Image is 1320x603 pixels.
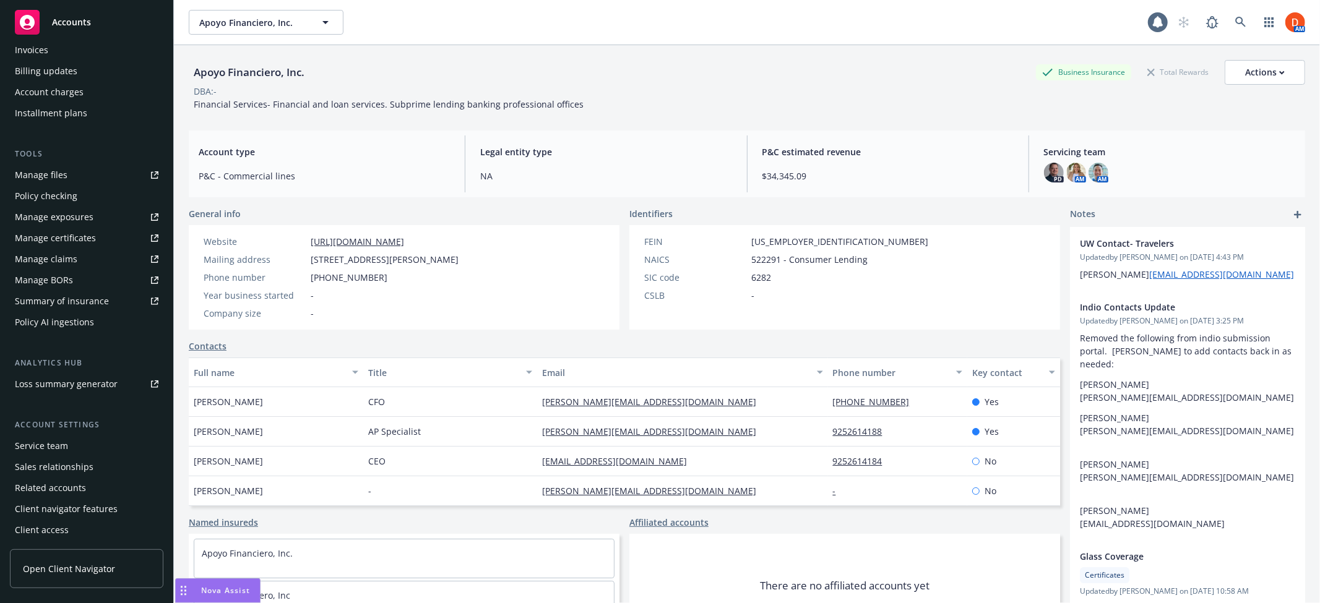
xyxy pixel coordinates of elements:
[15,207,93,227] div: Manage exposures
[363,357,538,387] button: Title
[10,165,163,185] a: Manage files
[176,579,191,602] div: Drag to move
[1080,504,1295,530] p: [PERSON_NAME] [EMAIL_ADDRESS][DOMAIN_NAME]
[1089,163,1108,182] img: photo
[1285,12,1305,32] img: photo
[204,307,306,320] div: Company size
[1080,252,1295,263] span: Updated by [PERSON_NAME] on [DATE] 4:43 PM
[10,270,163,290] a: Manage BORs
[15,436,68,456] div: Service team
[15,82,84,102] div: Account charges
[833,396,920,408] a: [PHONE_NUMBER]
[15,291,109,311] div: Summary of insurance
[1036,64,1131,80] div: Business Insurance
[189,357,363,387] button: Full name
[644,289,746,302] div: CSLB
[1080,458,1295,484] p: [PERSON_NAME] [PERSON_NAME][EMAIL_ADDRESS][DOMAIN_NAME]
[985,425,999,438] span: Yes
[762,145,1014,158] span: P&C estimated revenue
[1080,331,1295,370] p: Removed the following from indio submission portal. [PERSON_NAME] to add contacts back in as needed:
[1200,10,1225,35] a: Report a Bug
[15,40,48,60] div: Invoices
[15,103,87,123] div: Installment plans
[1080,378,1295,404] p: [PERSON_NAME] [PERSON_NAME][EMAIL_ADDRESS][DOMAIN_NAME]
[1080,411,1295,437] p: [PERSON_NAME] [PERSON_NAME][EMAIL_ADDRESS][DOMAIN_NAME]
[1290,207,1305,222] a: add
[194,366,345,379] div: Full name
[833,485,846,497] a: -
[15,228,96,248] div: Manage certificates
[1228,10,1253,35] a: Search
[537,357,827,387] button: Email
[52,17,91,27] span: Accounts
[10,457,163,477] a: Sales relationships
[10,103,163,123] a: Installment plans
[10,312,163,332] a: Policy AI ingestions
[1245,61,1285,84] div: Actions
[204,235,306,248] div: Website
[199,145,450,158] span: Account type
[10,148,163,160] div: Tools
[542,455,697,467] a: [EMAIL_ADDRESS][DOMAIN_NAME]
[15,499,118,519] div: Client navigator features
[751,289,754,302] span: -
[15,374,118,394] div: Loss summary generator
[194,484,263,497] span: [PERSON_NAME]
[10,436,163,456] a: Service team
[760,578,930,593] span: There are no affiliated accounts yet
[10,207,163,227] a: Manage exposures
[199,169,450,182] span: P&C - Commercial lines
[189,207,241,220] span: General info
[15,249,77,269] div: Manage claims
[1070,291,1305,540] div: Indio Contacts UpdateUpdatedby [PERSON_NAME] on [DATE] 3:25 PMRemoved the following from indio su...
[985,395,999,408] span: Yes
[1044,163,1064,182] img: photo
[15,312,94,332] div: Policy AI ingestions
[1080,586,1295,597] span: Updated by [PERSON_NAME] on [DATE] 10:58 AM
[1085,570,1124,581] span: Certificates
[833,366,949,379] div: Phone number
[1257,10,1282,35] a: Switch app
[10,61,163,81] a: Billing updates
[751,253,868,266] span: 522291 - Consumer Lending
[833,455,892,467] a: 9252614184
[542,485,766,497] a: [PERSON_NAME][EMAIL_ADDRESS][DOMAIN_NAME]
[10,228,163,248] a: Manage certificates
[204,271,306,284] div: Phone number
[204,289,306,302] div: Year business started
[542,426,766,437] a: [PERSON_NAME][EMAIL_ADDRESS][DOMAIN_NAME]
[368,366,519,379] div: Title
[1044,145,1295,158] span: Servicing team
[762,169,1014,182] span: $34,345.09
[644,271,746,284] div: SIC code
[15,478,86,498] div: Related accounts
[967,357,1060,387] button: Key contact
[311,253,459,266] span: [STREET_ADDRESS][PERSON_NAME]
[201,585,250,596] span: Nova Assist
[1171,10,1196,35] a: Start snowing
[1066,163,1086,182] img: photo
[10,357,163,369] div: Analytics hub
[311,289,314,302] span: -
[10,291,163,311] a: Summary of insurance
[480,145,731,158] span: Legal entity type
[194,85,217,98] div: DBA: -
[199,16,306,29] span: Apoyo Financiero, Inc.
[1080,315,1295,327] span: Updated by [PERSON_NAME] on [DATE] 3:25 PM
[985,455,996,468] span: No
[10,520,163,540] a: Client access
[480,169,731,182] span: NA
[10,499,163,519] a: Client navigator features
[194,425,263,438] span: [PERSON_NAME]
[1225,60,1305,85] button: Actions
[175,578,261,603] button: Nova Assist
[833,426,892,437] a: 9252614188
[751,235,928,248] span: [US_EMPLOYER_IDENTIFICATION_NUMBER]
[644,253,746,266] div: NAICS
[1070,227,1305,291] div: UW Contact- TravelersUpdatedby [PERSON_NAME] on [DATE] 4:43 PM[PERSON_NAME][EMAIL_ADDRESS][DOMAIN...
[15,457,93,477] div: Sales relationships
[311,307,314,320] span: -
[202,547,293,559] a: Apoyo Financiero, Inc.
[542,396,766,408] a: [PERSON_NAME][EMAIL_ADDRESS][DOMAIN_NAME]
[1080,550,1263,563] span: Glass Coverage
